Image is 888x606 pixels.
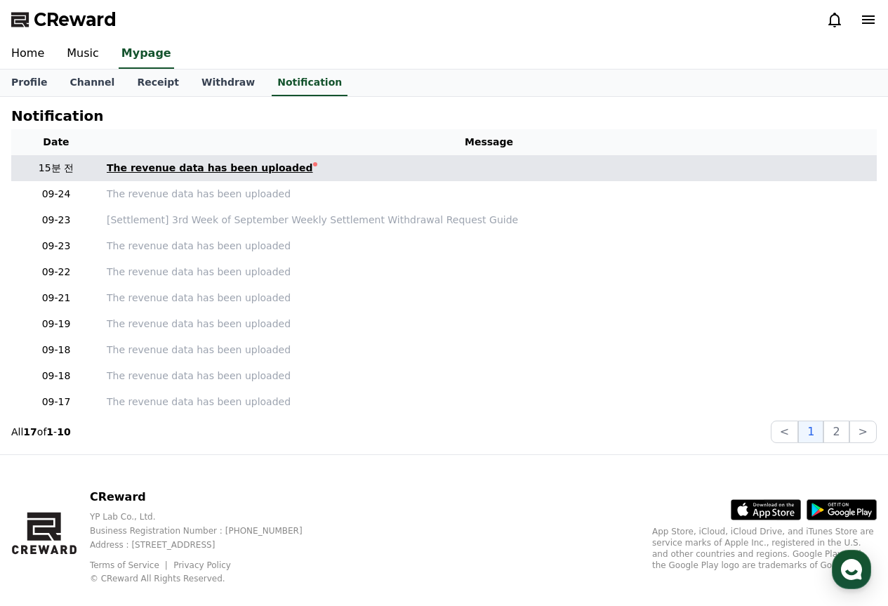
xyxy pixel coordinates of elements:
[126,70,190,96] a: Receipt
[11,8,117,31] a: CReward
[58,70,126,96] a: Channel
[107,291,871,305] a: The revenue data has been uploaded
[107,187,871,202] a: The revenue data has been uploaded
[208,466,242,477] span: Settings
[46,426,53,437] strong: 1
[17,239,95,253] p: 09-23
[23,426,37,437] strong: 17
[17,395,95,409] p: 09-17
[55,39,110,69] a: Music
[101,129,877,155] th: Message
[11,425,71,439] p: All of -
[181,445,270,480] a: Settings
[190,70,266,96] a: Withdraw
[90,560,170,570] a: Terms of Service
[107,343,871,357] a: The revenue data has been uploaded
[34,8,117,31] span: CReward
[117,467,158,478] span: Messages
[107,395,871,409] a: The revenue data has been uploaded
[17,369,95,383] p: 09-18
[17,161,95,176] p: 15분 전
[119,39,174,69] a: Mypage
[17,343,95,357] p: 09-18
[798,421,823,443] button: 1
[107,369,871,383] a: The revenue data has been uploaded
[90,539,325,551] p: Address : [STREET_ADDRESS]
[17,187,95,202] p: 09-24
[11,129,101,155] th: Date
[107,161,313,176] div: The revenue data has been uploaded
[272,70,347,96] a: Notification
[36,466,60,477] span: Home
[107,265,871,279] a: The revenue data has been uploaded
[90,511,325,522] p: YP Lab Co., Ltd.
[771,421,798,443] button: <
[93,445,181,480] a: Messages
[107,161,871,176] a: The revenue data has been uploaded
[17,291,95,305] p: 09-21
[90,525,325,536] p: Business Registration Number : [PHONE_NUMBER]
[652,526,877,571] p: App Store, iCloud, iCloud Drive, and iTunes Store are service marks of Apple Inc., registered in ...
[849,421,877,443] button: >
[107,317,871,331] a: The revenue data has been uploaded
[90,489,325,506] p: CReward
[17,213,95,228] p: 09-23
[107,213,871,228] a: [Settlement] 3rd Week of September Weekly Settlement Withdrawal Request Guide
[11,108,103,124] h4: Notification
[57,426,70,437] strong: 10
[4,445,93,480] a: Home
[173,560,231,570] a: Privacy Policy
[17,317,95,331] p: 09-19
[823,421,849,443] button: 2
[90,573,325,584] p: © CReward All Rights Reserved.
[17,265,95,279] p: 09-22
[107,239,871,253] a: The revenue data has been uploaded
